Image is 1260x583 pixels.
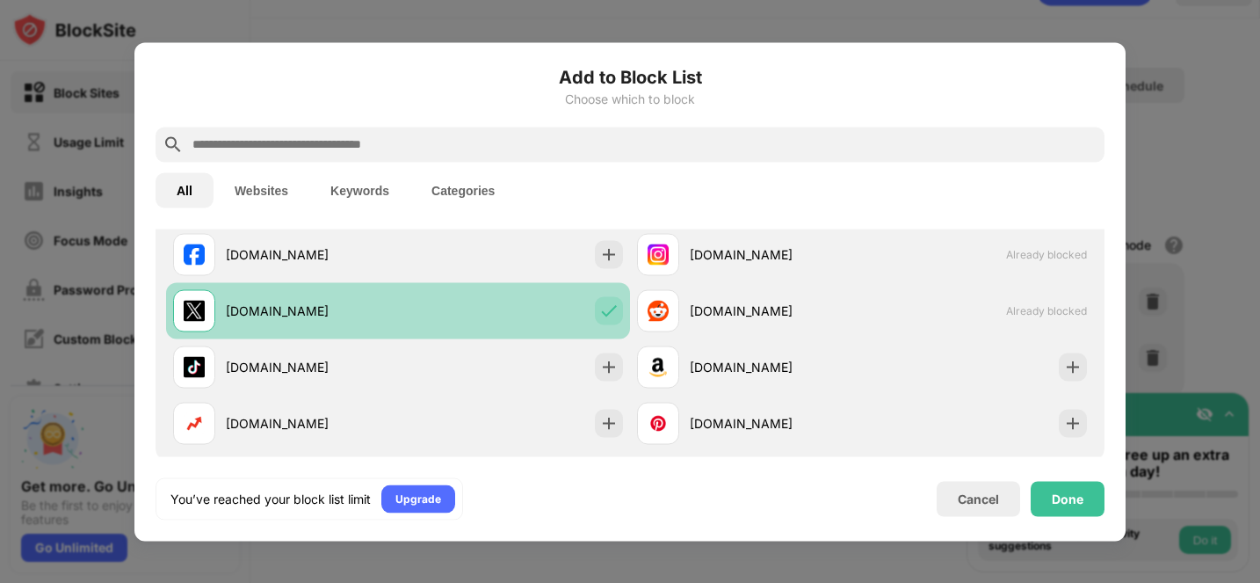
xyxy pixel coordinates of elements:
button: All [156,172,214,208]
img: favicons [648,300,669,321]
button: Keywords [309,172,410,208]
img: favicons [184,300,205,321]
div: [DOMAIN_NAME] [690,414,862,433]
div: Upgrade [395,490,441,507]
span: Already blocked [1006,248,1087,261]
div: [DOMAIN_NAME] [690,302,862,320]
img: favicons [648,244,669,265]
div: Done [1052,492,1083,506]
img: favicons [648,356,669,377]
button: Websites [214,172,309,208]
div: [DOMAIN_NAME] [690,245,862,264]
span: Already blocked [1006,304,1087,317]
img: favicons [184,412,205,434]
div: Cancel [958,492,999,506]
div: [DOMAIN_NAME] [226,414,398,433]
img: search.svg [163,134,184,155]
div: [DOMAIN_NAME] [690,358,862,376]
div: Choose which to block [156,91,1104,106]
img: favicons [184,356,205,377]
button: Categories [410,172,516,208]
div: [DOMAIN_NAME] [226,245,398,264]
img: favicons [648,412,669,434]
h6: Add to Block List [156,63,1104,90]
div: You’ve reached your block list limit [170,490,371,507]
img: favicons [184,244,205,265]
div: [DOMAIN_NAME] [226,358,398,376]
div: [DOMAIN_NAME] [226,302,398,320]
